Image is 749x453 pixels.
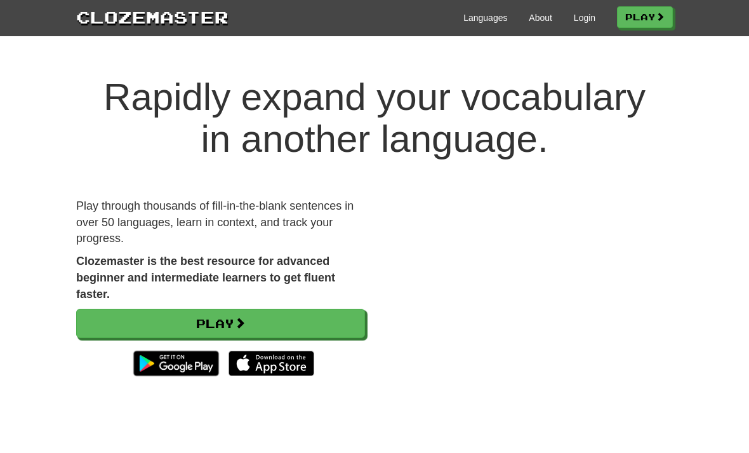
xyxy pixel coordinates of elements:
[76,309,365,338] a: Play
[76,5,229,29] a: Clozemaster
[127,344,225,382] img: Get it on Google Play
[574,11,595,24] a: Login
[76,198,365,247] p: Play through thousands of fill-in-the-blank sentences in over 50 languages, learn in context, and...
[76,255,335,300] strong: Clozemaster is the best resource for advanced beginner and intermediate learners to get fluent fa...
[229,351,314,376] img: Download_on_the_App_Store_Badge_US-UK_135x40-25178aeef6eb6b83b96f5f2d004eda3bffbb37122de64afbaef7...
[463,11,507,24] a: Languages
[617,6,673,28] a: Play
[529,11,552,24] a: About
